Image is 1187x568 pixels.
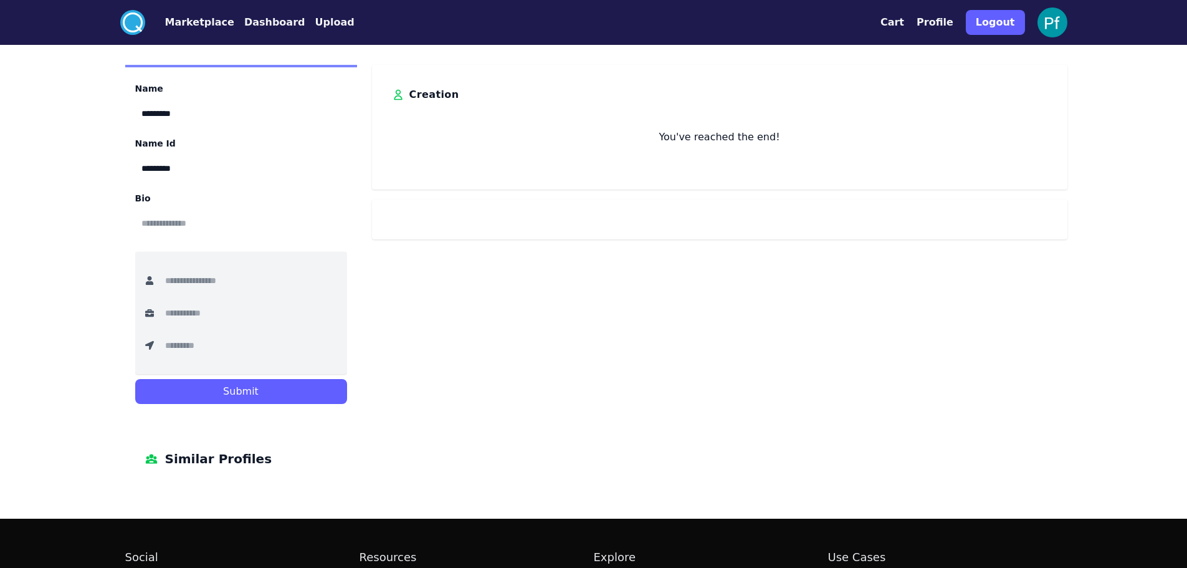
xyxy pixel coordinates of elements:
label: Name [135,82,347,95]
button: Marketplace [165,15,234,30]
button: Logout [966,10,1025,35]
label: Bio [135,192,347,205]
a: Logout [966,5,1025,40]
a: Upload [305,15,354,30]
h2: Resources [360,549,594,566]
button: Cart [880,15,904,30]
button: Upload [315,15,354,30]
h2: Use Cases [828,549,1062,566]
button: Submit [135,379,347,404]
img: profile [1037,7,1067,37]
a: Dashboard [234,15,305,30]
p: You've reached the end! [392,130,1047,145]
label: Name Id [135,137,347,150]
h3: Creation [409,85,459,105]
h2: Social [125,549,360,566]
button: Dashboard [244,15,305,30]
button: Profile [917,15,953,30]
span: Similar Profiles [165,449,272,469]
a: Marketplace [145,15,234,30]
h2: Explore [594,549,828,566]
